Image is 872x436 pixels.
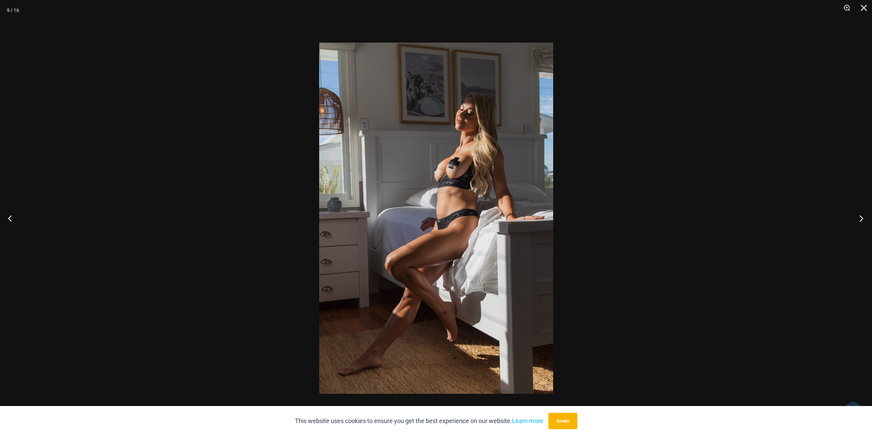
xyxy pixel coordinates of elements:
img: Nights Fall Silver Leopard 1036 Bra 6046 Thong 06 [319,43,553,394]
p: This website uses cookies to ensure you get the best experience on our website. [295,416,543,426]
a: Learn more [512,417,543,424]
div: 9 / 16 [7,5,19,15]
button: Next [846,201,872,235]
button: Accept [548,413,577,429]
